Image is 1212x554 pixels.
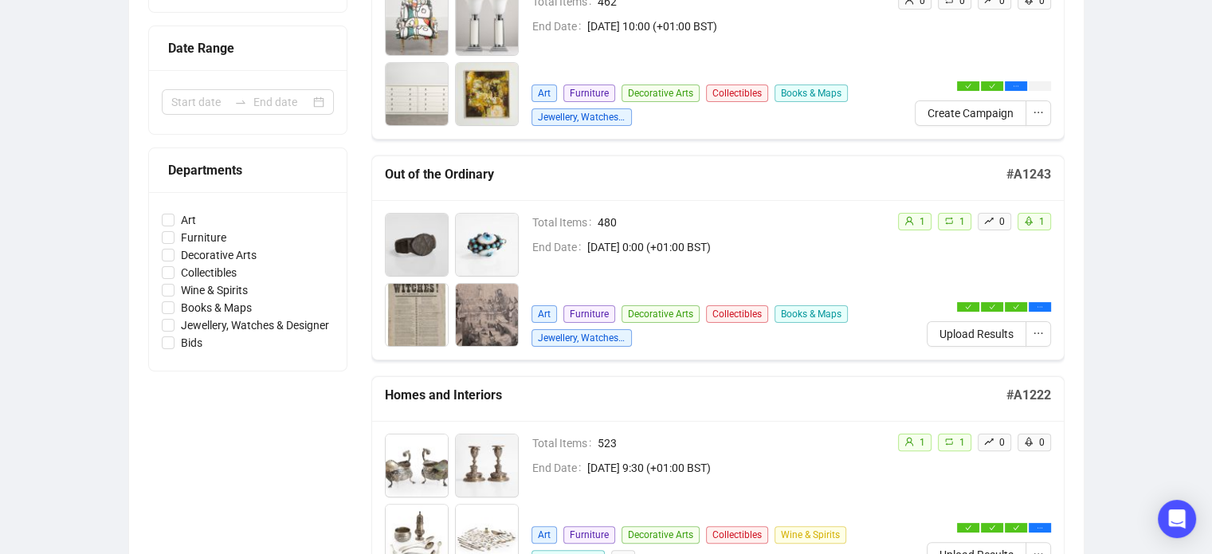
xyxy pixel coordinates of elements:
[371,155,1065,360] a: Out of the Ordinary#A1243Total Items480End Date[DATE] 0:00 (+01:00 BST)ArtFurnitureDecorative Art...
[587,238,884,256] span: [DATE] 0:00 (+01:00 BST)
[175,264,243,281] span: Collectibles
[532,434,598,452] span: Total Items
[1039,437,1045,448] span: 0
[1033,107,1044,118] span: ellipsis
[1158,500,1196,538] div: Open Intercom Messenger
[999,437,1005,448] span: 0
[587,18,884,35] span: [DATE] 10:00 (+01:00 BST)
[928,104,1014,122] span: Create Campaign
[965,304,971,310] span: check
[253,93,310,111] input: End date
[175,281,254,299] span: Wine & Spirits
[1033,328,1044,339] span: ellipsis
[456,63,518,125] img: 4_1.jpg
[175,334,209,352] span: Bids
[959,437,965,448] span: 1
[563,84,615,102] span: Furniture
[171,93,228,111] input: Start date
[175,299,258,316] span: Books & Maps
[959,216,965,227] span: 1
[920,216,925,227] span: 1
[456,434,518,497] img: 2_1.jpg
[234,96,247,108] span: to
[532,238,587,256] span: End Date
[622,84,700,102] span: Decorative Arts
[386,284,448,346] img: 3_1.jpg
[456,214,518,276] img: 2_1.jpg
[598,434,884,452] span: 523
[563,305,615,323] span: Furniture
[927,321,1026,347] button: Upload Results
[598,214,884,231] span: 480
[175,211,202,229] span: Art
[531,84,557,102] span: Art
[1037,525,1043,531] span: ellipsis
[775,84,848,102] span: Books & Maps
[532,459,587,477] span: End Date
[385,165,1006,184] h5: Out of the Ordinary
[999,216,1005,227] span: 0
[965,525,971,531] span: check
[532,18,587,35] span: End Date
[531,108,632,126] span: Jewellery, Watches & Designer
[915,100,1026,126] button: Create Campaign
[775,305,848,323] span: Books & Maps
[965,83,971,89] span: check
[456,284,518,346] img: 4_1.jpg
[944,437,954,446] span: retweet
[175,229,233,246] span: Furniture
[386,214,448,276] img: 1_1.jpg
[1037,304,1043,310] span: ellipsis
[706,84,768,102] span: Collectibles
[563,526,615,544] span: Furniture
[1006,386,1051,405] h5: # A1222
[532,214,598,231] span: Total Items
[775,526,846,544] span: Wine & Spirits
[939,325,1014,343] span: Upload Results
[1013,304,1019,310] span: check
[904,437,914,446] span: user
[1013,83,1019,89] span: ellipsis
[920,437,925,448] span: 1
[622,305,700,323] span: Decorative Arts
[587,459,884,477] span: [DATE] 9:30 (+01:00 BST)
[989,525,995,531] span: check
[989,304,995,310] span: check
[1013,525,1019,531] span: check
[1039,216,1045,227] span: 1
[386,63,448,125] img: 3_1.jpg
[168,160,328,180] div: Departments
[706,526,768,544] span: Collectibles
[531,526,557,544] span: Art
[385,386,1006,405] h5: Homes and Interiors
[175,246,263,264] span: Decorative Arts
[234,96,247,108] span: swap-right
[984,216,994,226] span: rise
[386,434,448,497] img: 1_1.jpg
[904,216,914,226] span: user
[622,526,700,544] span: Decorative Arts
[984,437,994,446] span: rise
[1006,165,1051,184] h5: # A1243
[168,38,328,58] div: Date Range
[1024,437,1034,446] span: rocket
[175,316,335,334] span: Jewellery, Watches & Designer
[531,329,632,347] span: Jewellery, Watches & Designer
[531,305,557,323] span: Art
[1024,216,1034,226] span: rocket
[989,83,995,89] span: check
[944,216,954,226] span: retweet
[706,305,768,323] span: Collectibles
